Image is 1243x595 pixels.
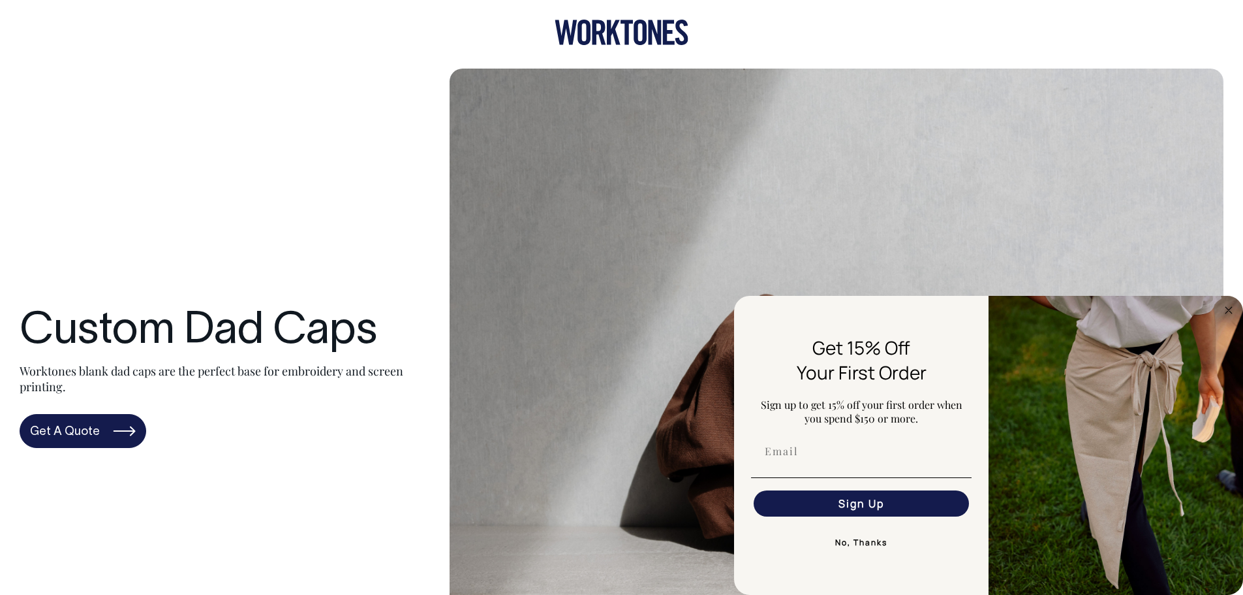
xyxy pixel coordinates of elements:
a: Get A Quote [20,414,146,448]
img: 5e34ad8f-4f05-4173-92a8-ea475ee49ac9.jpeg [989,296,1243,595]
span: Get 15% Off [812,335,910,360]
button: No, Thanks [751,530,972,556]
img: underline [751,477,972,478]
span: Your First Order [797,360,927,385]
h1: Custom Dad Caps [20,308,423,357]
div: FLYOUT Form [734,296,1243,595]
input: Email [754,438,969,464]
button: Close dialog [1221,302,1236,318]
button: Sign Up [754,490,969,517]
p: Worktones blank dad caps are the perfect base for embroidery and screen printing. [20,363,423,394]
span: Sign up to get 15% off your first order when you spend $150 or more. [761,398,962,425]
